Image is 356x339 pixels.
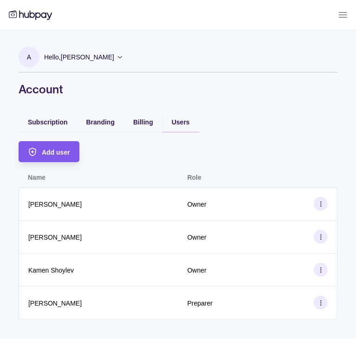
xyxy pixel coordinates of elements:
[188,300,213,307] p: Preparer
[188,267,207,274] p: Owner
[28,174,45,181] p: Name
[28,234,82,241] p: [PERSON_NAME]
[42,149,70,156] span: Add user
[86,118,115,126] span: Branding
[28,201,82,208] p: [PERSON_NAME]
[188,174,201,181] p: Role
[19,82,337,97] h1: Account
[27,52,31,62] p: A
[188,201,207,208] p: Owner
[28,118,68,126] span: Subscription
[44,52,114,62] p: Hello, [PERSON_NAME]
[172,118,190,126] span: Users
[28,267,74,274] p: Kamen Shoylev
[133,118,153,126] span: Billing
[188,234,207,241] p: Owner
[19,141,79,162] button: Add user
[28,300,82,307] p: [PERSON_NAME]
